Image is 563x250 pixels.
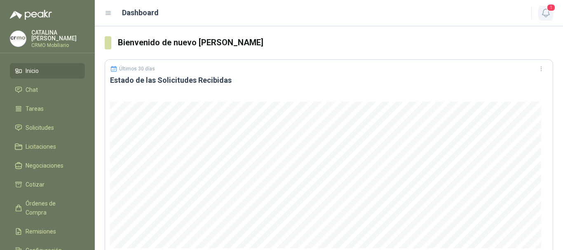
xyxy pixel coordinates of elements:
[122,7,159,19] h1: Dashboard
[10,177,85,192] a: Cotizar
[10,31,26,47] img: Company Logo
[26,123,54,132] span: Solicitudes
[547,4,556,12] span: 1
[10,120,85,136] a: Solicitudes
[10,158,85,173] a: Negociaciones
[538,6,553,21] button: 1
[26,142,56,151] span: Licitaciones
[26,199,77,217] span: Órdenes de Compra
[31,43,85,48] p: CRMO Mobiliario
[26,104,44,113] span: Tareas
[118,36,553,49] h3: Bienvenido de nuevo [PERSON_NAME]
[10,196,85,220] a: Órdenes de Compra
[10,101,85,117] a: Tareas
[10,224,85,239] a: Remisiones
[31,30,85,41] p: CATALINA [PERSON_NAME]
[26,161,63,170] span: Negociaciones
[10,139,85,154] a: Licitaciones
[26,85,38,94] span: Chat
[10,10,52,20] img: Logo peakr
[110,75,548,85] h3: Estado de las Solicitudes Recibidas
[26,227,56,236] span: Remisiones
[10,82,85,98] a: Chat
[26,66,39,75] span: Inicio
[119,66,155,72] p: Últimos 30 días
[26,180,45,189] span: Cotizar
[10,63,85,79] a: Inicio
